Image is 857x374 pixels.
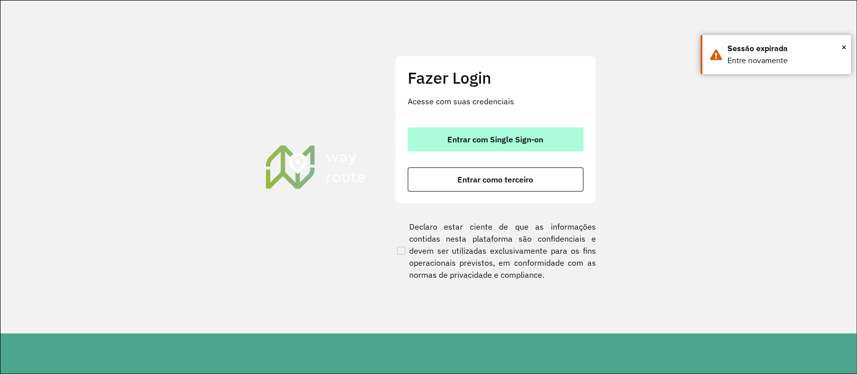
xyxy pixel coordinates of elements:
[264,144,368,190] img: Roteirizador AmbevTech
[727,55,843,67] div: Entre novamente
[408,95,583,107] p: Acesse com suas credenciais
[727,43,843,55] div: Sessão expirada
[457,175,533,183] span: Entrar como terceiro
[395,221,596,281] label: Declaro estar ciente de que as informações contidas nesta plataforma são confidenciais e devem se...
[841,40,846,55] span: ×
[408,167,583,192] button: button
[841,40,846,55] button: Close
[408,127,583,151] button: button
[447,135,543,143] span: Entrar com Single Sign-on
[408,68,583,87] h2: Fazer Login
